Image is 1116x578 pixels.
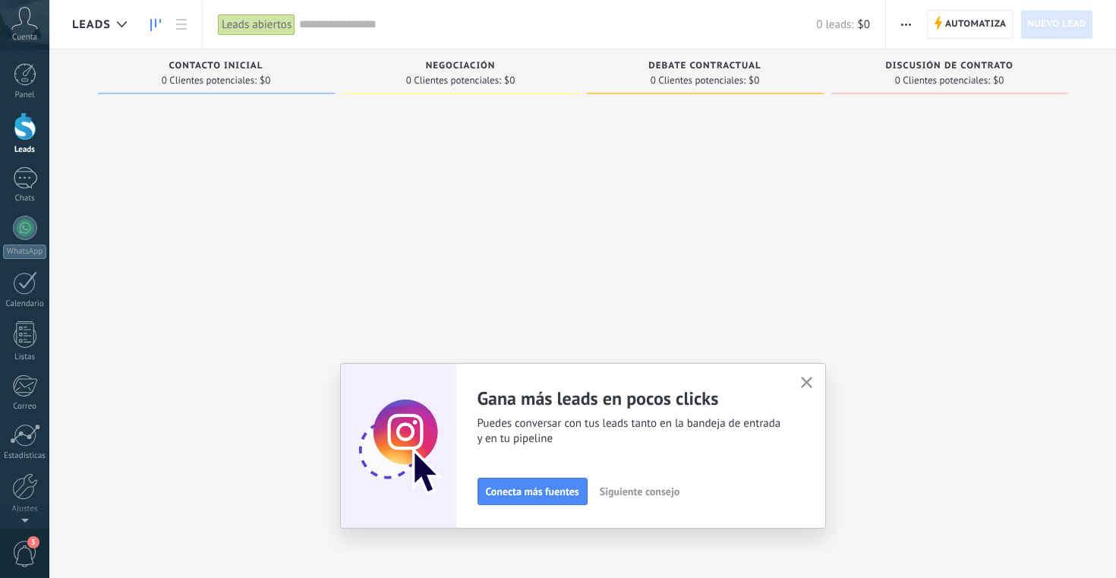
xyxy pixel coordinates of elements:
div: Leads [3,145,47,155]
div: Negociación [350,61,572,74]
button: Más [895,10,917,39]
span: 0 leads: [816,17,853,32]
span: $0 [858,17,870,32]
a: Lista [169,10,194,39]
a: Nuevo lead [1020,10,1093,39]
span: Siguiente consejo [600,486,679,497]
div: Chats [3,194,47,204]
div: Estadísticas [3,451,47,461]
div: Listas [3,352,47,362]
div: Correo [3,402,47,412]
div: Discusión de contrato [839,61,1061,74]
div: Panel [3,90,47,100]
span: 0 Clientes potenciales: [651,76,746,85]
span: Leads [72,17,111,32]
h2: Gana más leads en pocos clicks [478,387,783,410]
div: Debate contractual [594,61,816,74]
span: Contacto inicial [169,61,263,71]
div: Ajustes [3,504,47,514]
span: Puedes conversar con tus leads tanto en la bandeja de entrada y en tu pipeline [478,416,783,447]
span: Negociación [426,61,496,71]
button: Siguiente consejo [593,480,686,503]
span: Discusión de contrato [885,61,1013,71]
span: 0 Clientes potenciales: [162,76,257,85]
span: $0 [993,76,1004,85]
span: Debate contractual [648,61,761,71]
span: Automatiza [945,11,1007,38]
span: 0 Clientes potenciales: [895,76,990,85]
span: Conecta más fuentes [486,486,579,497]
span: Cuenta [12,33,37,43]
span: Nuevo lead [1027,11,1086,38]
span: $0 [749,76,759,85]
span: 0 Clientes potenciales: [406,76,501,85]
div: WhatsApp [3,245,46,259]
div: Leads abiertos [218,14,295,36]
span: $0 [260,76,270,85]
a: Leads [143,10,169,39]
div: Calendario [3,299,47,309]
span: $0 [504,76,515,85]
span: 3 [27,536,39,548]
a: Automatiza [927,10,1014,39]
div: Contacto inicial [106,61,327,74]
button: Conecta más fuentes [478,478,588,505]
